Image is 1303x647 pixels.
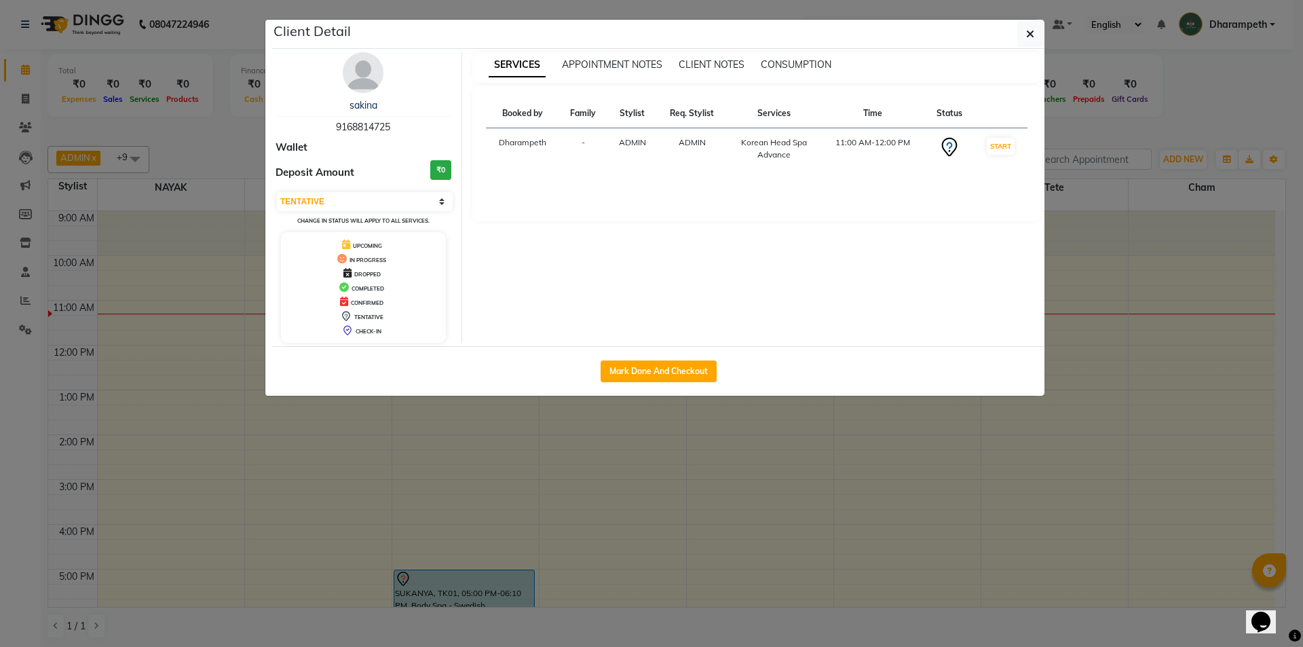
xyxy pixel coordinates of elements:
[925,99,973,128] th: Status
[562,58,662,71] span: APPOINTMENT NOTES
[727,99,820,128] th: Services
[336,121,390,133] span: 9168814725
[601,361,717,382] button: Mark Done And Checkout
[607,99,658,128] th: Stylist
[1246,593,1289,633] iframe: chat widget
[352,285,384,292] span: COMPLETED
[356,328,381,335] span: CHECK-IN
[276,165,354,181] span: Deposit Amount
[354,314,383,320] span: TENTATIVE
[430,160,451,180] h3: ₹0
[658,99,727,128] th: Req. Stylist
[559,99,607,128] th: Family
[987,138,1015,155] button: START
[350,257,386,263] span: IN PROGRESS
[489,53,546,77] span: SERVICES
[350,99,377,111] a: sakina
[559,128,607,170] td: -
[273,21,351,41] h5: Client Detail
[297,217,430,224] small: Change in status will apply to all services.
[679,58,744,71] span: CLIENT NOTES
[351,299,383,306] span: CONFIRMED
[735,136,812,161] div: Korean Head Spa Advance
[619,137,646,147] span: ADMIN
[276,140,307,155] span: Wallet
[486,128,559,170] td: Dharampeth
[679,137,706,147] span: ADMIN
[343,52,383,93] img: avatar
[353,242,382,249] span: UPCOMING
[761,58,831,71] span: CONSUMPTION
[820,128,925,170] td: 11:00 AM-12:00 PM
[354,271,381,278] span: DROPPED
[820,99,925,128] th: Time
[486,99,559,128] th: Booked by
